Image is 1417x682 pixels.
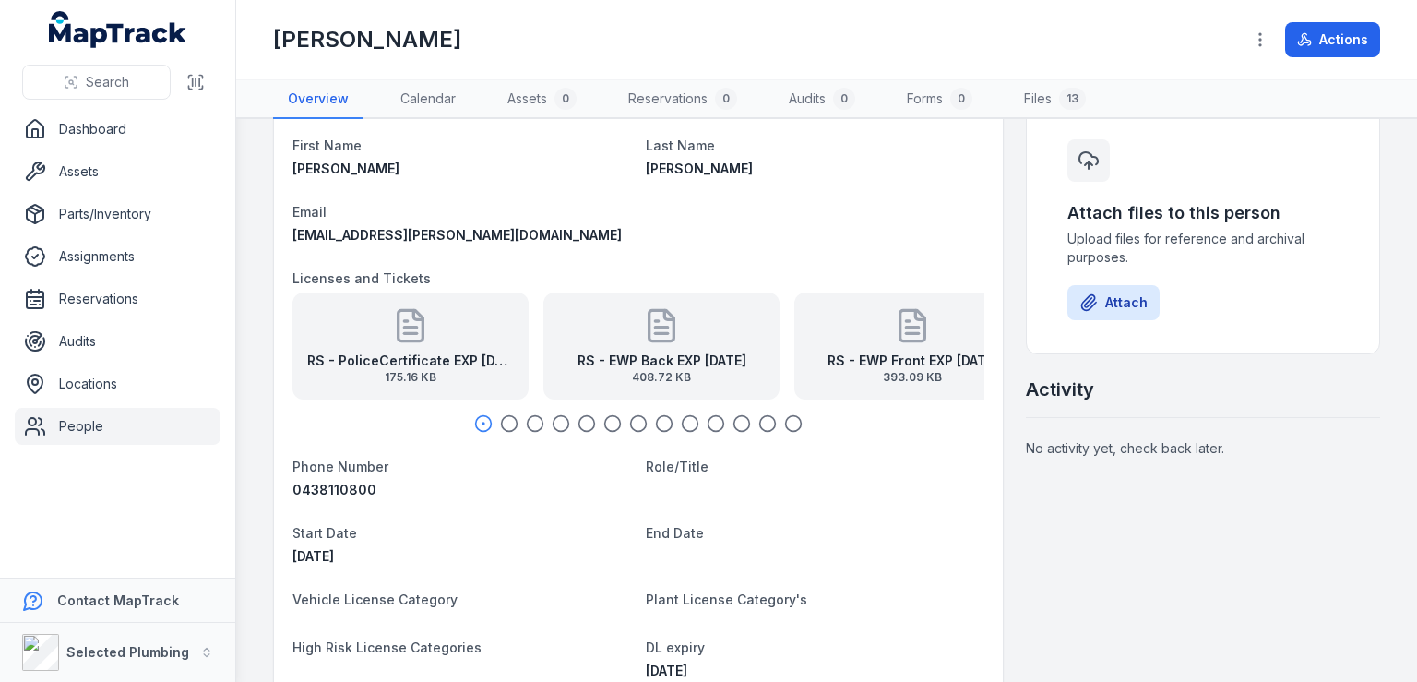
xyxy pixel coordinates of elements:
[646,459,708,474] span: Role/Title
[1067,230,1339,267] span: Upload files for reference and archival purposes.
[646,640,705,655] span: DL expiry
[578,352,746,370] strong: RS - EWP Back EXP [DATE]
[292,640,482,655] span: High Risk License Categories
[715,88,737,110] div: 0
[292,227,622,243] span: [EMAIL_ADDRESS][PERSON_NAME][DOMAIN_NAME]
[1026,440,1224,456] span: No activity yet, check back later.
[1059,88,1086,110] div: 13
[646,663,687,678] span: [DATE]
[1285,22,1380,57] button: Actions
[833,88,855,110] div: 0
[292,161,399,176] span: [PERSON_NAME]
[292,592,458,607] span: Vehicle License Category
[15,281,220,317] a: Reservations
[493,80,591,119] a: Assets0
[292,138,362,153] span: First Name
[646,161,753,176] span: [PERSON_NAME]
[307,352,514,370] strong: RS - PoliceCertificate EXP [DATE]
[292,204,327,220] span: Email
[15,238,220,275] a: Assignments
[1026,377,1094,402] h2: Activity
[307,370,514,385] span: 175.16 KB
[15,408,220,445] a: People
[22,65,171,100] button: Search
[613,80,752,119] a: Reservations0
[273,80,363,119] a: Overview
[15,196,220,233] a: Parts/Inventory
[1009,80,1101,119] a: Files13
[15,153,220,190] a: Assets
[292,270,431,286] span: Licenses and Tickets
[292,548,334,564] span: [DATE]
[292,459,388,474] span: Phone Number
[273,25,461,54] h1: [PERSON_NAME]
[646,525,704,541] span: End Date
[1067,200,1339,226] h3: Attach files to this person
[49,11,187,48] a: MapTrack
[66,644,189,660] strong: Selected Plumbing
[292,525,357,541] span: Start Date
[86,73,129,91] span: Search
[15,365,220,402] a: Locations
[57,592,179,608] strong: Contact MapTrack
[646,138,715,153] span: Last Name
[828,352,998,370] strong: RS - EWP Front EXP [DATE]
[1067,285,1160,320] button: Attach
[646,592,807,607] span: Plant License Category's
[892,80,987,119] a: Forms0
[828,370,998,385] span: 393.09 KB
[950,88,972,110] div: 0
[386,80,470,119] a: Calendar
[646,663,687,678] time: 2/6/2030, 12:00:00 AM
[292,482,376,497] span: 0438110800
[15,111,220,148] a: Dashboard
[554,88,577,110] div: 0
[578,370,746,385] span: 408.72 KB
[292,548,334,564] time: 8/25/2025, 12:00:00 AM
[774,80,870,119] a: Audits0
[15,323,220,360] a: Audits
